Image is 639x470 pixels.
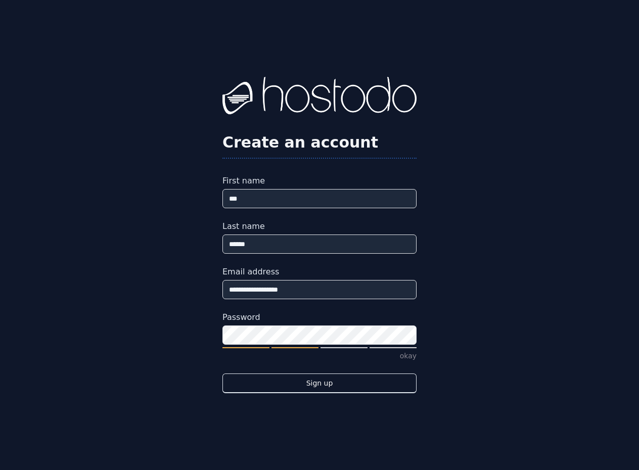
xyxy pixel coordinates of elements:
[222,266,417,278] label: Email address
[222,311,417,323] label: Password
[222,175,417,187] label: First name
[222,133,417,152] h2: Create an account
[222,373,417,393] button: Sign up
[222,77,417,117] img: Hostodo
[222,220,417,232] label: Last name
[222,351,417,361] p: okay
